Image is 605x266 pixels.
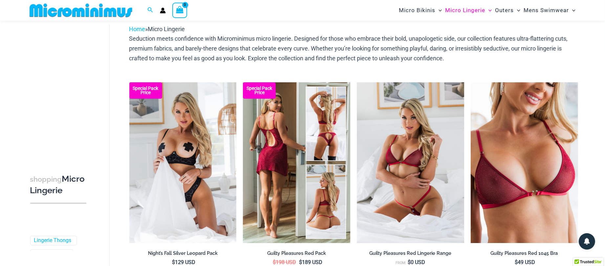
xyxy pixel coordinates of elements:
[129,34,578,63] p: Seduction meets confidence with Microminimus micro lingerie. Designed for those who embrace their...
[148,26,185,32] span: Micro Lingerie
[396,1,578,20] nav: Site Navigation
[357,250,464,256] h2: Guilty Pleasures Red Lingerie Range
[515,259,518,265] span: $
[34,251,68,257] a: Lingerie Packs
[243,82,350,243] img: Guilty Pleasures Red Collection Pack B
[408,259,425,265] bdi: 0 USD
[129,26,185,32] span: »
[435,2,442,19] span: Menu Toggle
[160,8,166,13] a: Account icon link
[30,175,62,183] span: shopping
[172,3,187,18] a: View Shopping Cart, empty
[129,26,145,32] a: Home
[569,2,575,19] span: Menu Toggle
[273,259,296,265] bdi: 198 USD
[396,261,406,265] span: From:
[515,259,535,265] bdi: 49 USD
[273,259,276,265] span: $
[495,2,514,19] span: Outers
[524,2,569,19] span: Mens Swimwear
[471,250,578,256] h2: Guilty Pleasures Red 1045 Bra
[243,82,350,243] a: Guilty Pleasures Red Collection Pack F Guilty Pleasures Red Collection Pack BGuilty Pleasures Red...
[129,250,237,259] a: Night’s Fall Silver Leopard Pack
[30,174,86,196] h3: Micro Lingerie
[357,250,464,259] a: Guilty Pleasures Red Lingerie Range
[471,82,578,243] img: Guilty Pleasures Red 1045 Bra 01
[493,2,522,19] a: OutersMenu ToggleMenu Toggle
[357,82,464,243] img: Guilty Pleasures Red 1045 Bra 689 Micro 05
[397,2,443,19] a: Micro BikinisMenu ToggleMenu Toggle
[299,259,322,265] bdi: 189 USD
[471,82,578,243] a: Guilty Pleasures Red 1045 Bra 01Guilty Pleasures Red 1045 Bra 02Guilty Pleasures Red 1045 Bra 02
[172,259,195,265] bdi: 129 USD
[522,2,577,19] a: Mens SwimwearMenu ToggleMenu Toggle
[129,86,162,95] b: Special Pack Price
[243,86,276,95] b: Special Pack Price
[357,82,464,243] a: Guilty Pleasures Red 1045 Bra 689 Micro 05Guilty Pleasures Red 1045 Bra 689 Micro 06Guilty Pleasu...
[243,250,350,256] h2: Guilty Pleasures Red Pack
[27,3,135,18] img: MM SHOP LOGO FLAT
[445,2,485,19] span: Micro Lingerie
[129,82,237,243] a: Nights Fall Silver Leopard 1036 Bra 6046 Thong 09v2 Nights Fall Silver Leopard 1036 Bra 6046 Thon...
[34,237,72,244] a: Lingerie Thongs
[399,2,435,19] span: Micro Bikinis
[514,2,520,19] span: Menu Toggle
[172,259,175,265] span: $
[129,82,237,243] img: Nights Fall Silver Leopard 1036 Bra 6046 Thong 09v2
[443,2,493,19] a: Micro LingerieMenu ToggleMenu Toggle
[485,2,492,19] span: Menu Toggle
[243,250,350,259] a: Guilty Pleasures Red Pack
[471,250,578,259] a: Guilty Pleasures Red 1045 Bra
[30,22,89,153] iframe: TrustedSite Certified
[147,6,153,14] a: Search icon link
[129,250,237,256] h2: Night’s Fall Silver Leopard Pack
[299,259,302,265] span: $
[408,259,411,265] span: $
